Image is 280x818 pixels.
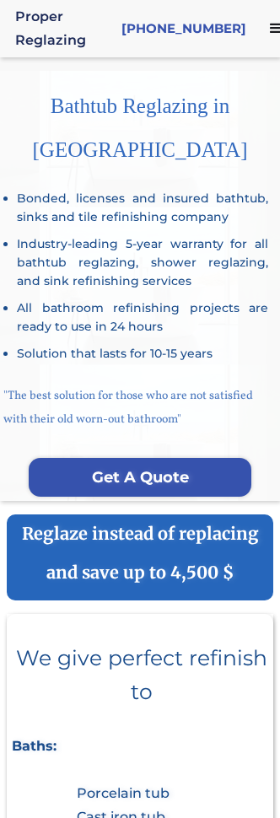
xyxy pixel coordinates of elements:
[17,234,268,290] div: Industry-leading 5-year warranty for all bathtub reglazing, shower reglazing, and sink refinishin...
[29,458,251,497] a: Get A Quote
[121,17,246,40] a: [PHONE_NUMBER]
[15,5,120,52] a: home
[7,514,273,592] strong: Reglaze instead of replacing and save up to 4,500 $
[12,735,57,758] strong: Baths:
[3,71,277,172] h1: Bathtub Reglazing in [GEOGRAPHIC_DATA]
[15,5,120,52] div: Proper Reglazing
[12,627,268,708] div: We give perfect refinish to
[17,299,268,336] div: All bathroom refinishing projects are ready to use in 24 hours
[3,371,273,444] div: "The best solution for those who are not satisfied with their old worn-out bathroom"
[17,189,268,226] div: Bonded, licenses and insured bathtub, sinks and tile refinishing company
[17,344,268,363] div: Solution that lasts for 10-15 years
